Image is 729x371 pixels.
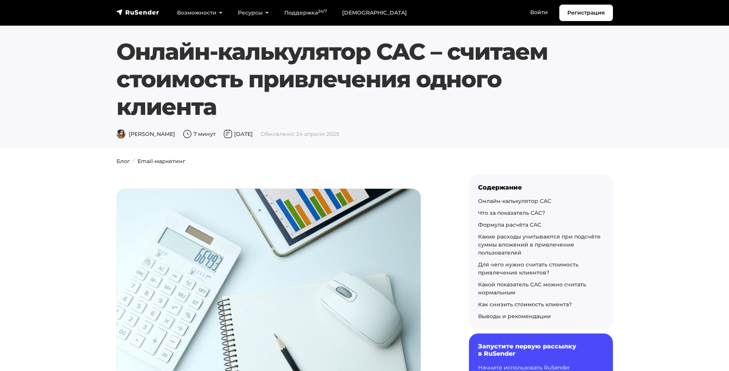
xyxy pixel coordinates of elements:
[523,5,555,20] a: Войти
[223,131,253,137] span: [DATE]
[478,281,586,296] a: Какой показатель CAC можно считать нормальным
[478,343,604,357] h6: Запустите первую рассылку в RuSender
[478,198,551,204] a: Онлайн-калькулятор CAC
[478,313,551,320] a: Выводы и рекомендации
[260,131,339,137] span: Обновлено: 24 апреля 2025
[478,301,572,308] a: Как снизить стоимость клиента?
[116,158,130,165] a: Блог
[116,131,175,137] span: [PERSON_NAME]
[116,38,571,121] h1: Онлайн-калькулятор CAC – считаем стоимость привлечения одного клиента
[169,5,230,21] a: Возможности
[318,9,327,14] sup: 24/7
[112,157,618,165] nav: breadcrumb
[478,184,604,191] div: Содержание
[183,129,192,139] img: Время чтения
[277,5,334,21] a: Поддержка24/7
[559,5,613,21] a: Регистрация
[223,129,233,139] img: Дата публикации
[478,209,545,216] a: Что за показатель CAC?
[478,261,578,276] a: Для чего нужно считать стоимость привлечения клиентов?
[116,8,159,16] img: RuSender
[130,157,185,165] li: Email-маркетинг
[478,221,541,228] a: Формула расчёта CAC
[230,5,277,21] a: Ресурсы
[183,131,216,137] span: 7 минут
[478,233,601,256] a: Какие расходы учитываются при подсчёте суммы вложений в привлечение пользователей
[334,5,414,21] a: [DEMOGRAPHIC_DATA]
